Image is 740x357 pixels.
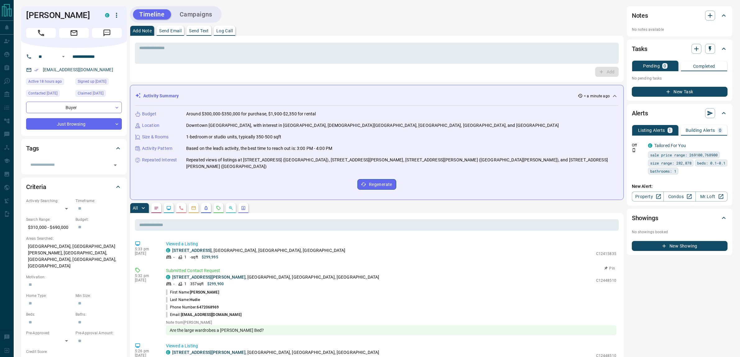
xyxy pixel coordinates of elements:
button: Pin [601,266,619,271]
p: Search Range: [26,217,72,222]
div: Mon Jan 08 2024 [26,90,72,99]
h1: [PERSON_NAME] [26,10,96,20]
div: Mon Oct 13 2025 [26,78,72,87]
p: Add Note [133,29,152,33]
span: Contacted [DATE] [28,90,57,96]
div: Showings [632,211,728,225]
div: Criteria [26,179,122,194]
p: No notes available [632,27,728,32]
p: C12415835 [596,251,616,257]
span: Claimed [DATE] [78,90,103,96]
p: Repeated views of listings at [STREET_ADDRESS] ([GEOGRAPHIC_DATA]), [STREET_ADDRESS][PERSON_NAME]... [186,157,618,170]
span: [PERSON_NAME] [190,290,219,294]
a: Condos [664,192,696,202]
button: Timeline [133,9,171,20]
p: New Alert: [632,183,728,190]
p: $310,000 - $690,000 [26,222,72,233]
span: [EMAIL_ADDRESS][DOMAIN_NAME] [181,313,241,317]
p: All [133,206,138,210]
p: Min Size: [76,293,122,299]
a: [STREET_ADDRESS] [172,248,212,253]
p: Email: [166,312,241,318]
p: No showings booked [632,229,728,235]
svg: Requests [216,206,221,211]
p: First Name: [166,290,219,295]
div: condos.ca [166,275,170,279]
div: Tue Feb 04 2020 [76,78,122,87]
p: 1 [184,254,186,260]
span: Active 18 hours ago [28,78,62,85]
span: Call [26,28,56,38]
span: beds: 0.1-0.1 [697,160,725,166]
h2: Showings [632,213,658,223]
p: Around $300,000-$350,000 for purchase, $1,900-$2,350 for rental [186,111,316,117]
button: New Task [632,87,728,97]
p: Pending [643,64,660,68]
h2: Criteria [26,182,46,192]
p: Note from [PERSON_NAME] [166,320,616,325]
p: 5:32 pm [135,274,157,278]
button: New Showing [632,241,728,251]
p: Completed [693,64,715,68]
svg: Notes [154,206,159,211]
p: Based on the lead's activity, the best time to reach out is: 3:00 PM - 4:00 PM [186,145,332,152]
h2: Tags [26,143,39,153]
svg: Agent Actions [241,206,246,211]
p: Areas Searched: [26,236,122,241]
div: Tags [26,141,122,156]
p: No pending tasks [632,74,728,83]
a: Property [632,192,664,202]
p: , [GEOGRAPHIC_DATA], [GEOGRAPHIC_DATA], [GEOGRAPHIC_DATA] [172,247,346,254]
a: [EMAIL_ADDRESS][DOMAIN_NAME] [43,67,113,72]
div: Tue Sep 27 2022 [76,90,122,99]
svg: Calls [179,206,184,211]
p: C12448510 [596,278,616,283]
p: Listing Alerts [638,128,665,132]
svg: Listing Alerts [204,206,209,211]
p: Activity Pattern [142,145,172,152]
p: Phone Number: [166,304,219,310]
span: 6472068969 [197,305,219,309]
p: Activity Summary [143,93,179,99]
p: 5:26 pm [135,349,157,353]
p: Pre-Approved: [26,330,72,336]
div: Activity Summary< a minute ago [135,90,618,102]
a: [STREET_ADDRESS][PERSON_NAME] [172,350,246,355]
p: 0 [719,128,721,132]
div: Buyer [26,102,122,113]
span: Signed up [DATE] [78,78,106,85]
h2: Notes [632,11,648,21]
p: Size & Rooms [142,134,169,140]
span: Message [92,28,122,38]
span: Email [59,28,89,38]
div: Tasks [632,41,728,56]
p: Viewed a Listing [166,241,616,247]
a: [STREET_ADDRESS][PERSON_NAME] [172,275,246,280]
p: Repeated Interest [142,157,177,163]
a: Mr.Loft [696,192,728,202]
p: 0 [664,64,666,68]
div: condos.ca [166,248,170,253]
p: $299,995 [202,254,218,260]
div: Just Browsing [26,118,122,130]
h2: Tasks [632,44,647,54]
p: Motivation: [26,274,122,280]
p: Budget: [76,217,122,222]
button: Campaigns [173,9,218,20]
p: Pre-Approval Amount: [76,330,122,336]
p: Send Email [159,29,182,33]
p: [GEOGRAPHIC_DATA], [GEOGRAPHIC_DATA][PERSON_NAME], [GEOGRAPHIC_DATA], [GEOGRAPHIC_DATA], [GEOGRAP... [26,241,122,271]
p: - sqft [190,254,198,260]
span: sale price range: 269100,768900 [650,152,718,158]
svg: Emails [191,206,196,211]
svg: Email Verified [34,68,39,72]
p: Downtown [GEOGRAPHIC_DATA], with interest in [GEOGRAPHIC_DATA], [DEMOGRAPHIC_DATA][GEOGRAPHIC_DAT... [186,122,559,129]
p: Baths: [76,312,122,317]
h2: Alerts [632,108,648,118]
p: Building Alerts [686,128,715,132]
p: Off [632,142,644,148]
div: Notes [632,8,728,23]
span: bathrooms: 1 [650,168,676,174]
p: Submitted Contact Request [166,267,616,274]
p: , [GEOGRAPHIC_DATA], [GEOGRAPHIC_DATA], [GEOGRAPHIC_DATA] [172,349,379,356]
